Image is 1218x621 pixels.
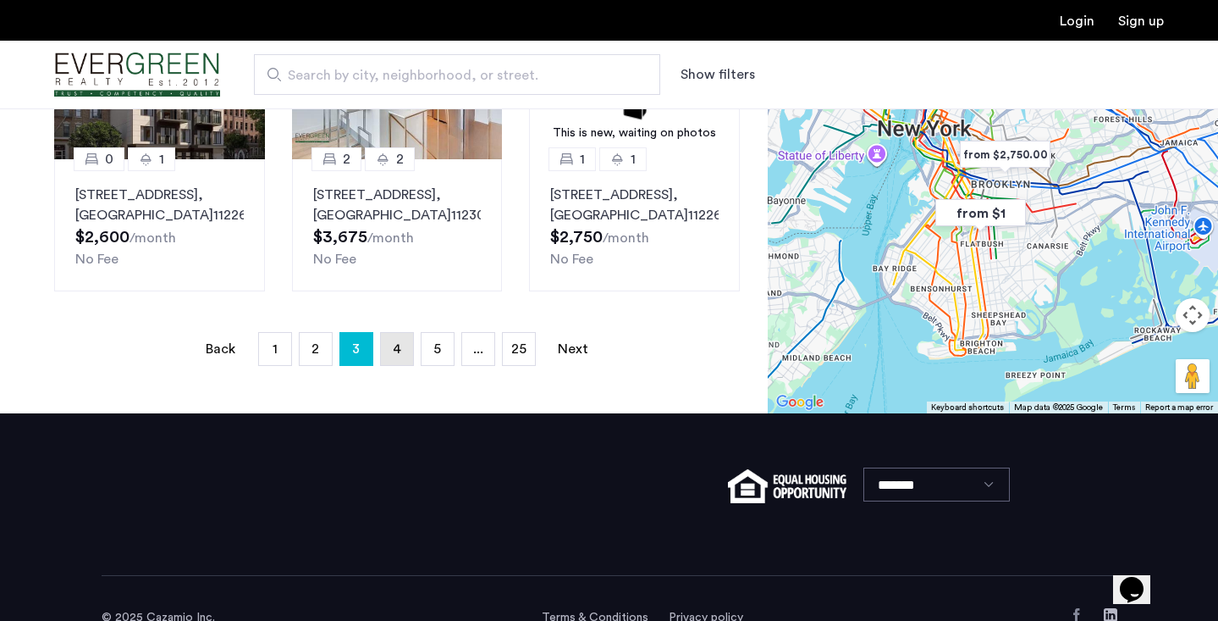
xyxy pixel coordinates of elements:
[580,149,585,169] span: 1
[159,149,164,169] span: 1
[929,194,1033,232] div: from $1
[1113,553,1167,604] iframe: chat widget
[433,342,441,356] span: 5
[352,335,360,363] span: 3
[550,252,593,266] span: No Fee
[75,229,130,246] span: $2,600
[1014,403,1103,412] span: Map data ©2025 Google
[273,342,278,356] span: 1
[105,149,113,169] span: 0
[311,342,319,356] span: 2
[1113,402,1135,413] a: Terms (opens in new tab)
[204,333,238,365] a: Back
[54,332,740,366] nav: Pagination
[343,149,350,169] span: 2
[1176,298,1210,332] button: Map camera controls
[511,342,526,356] span: 25
[54,43,220,107] img: logo
[863,468,1010,502] select: Language select
[473,342,483,356] span: ...
[288,65,613,86] span: Search by city, neighborhood, or street.
[681,64,755,85] button: Show or hide filters
[1118,14,1164,28] a: Registration
[550,229,603,246] span: $2,750
[54,159,265,291] a: 01[STREET_ADDRESS], [GEOGRAPHIC_DATA]11226No Fee
[537,125,731,142] div: This is new, waiting on photos
[292,159,503,291] a: 22[STREET_ADDRESS], [GEOGRAPHIC_DATA]11230No Fee
[1145,402,1213,413] a: Report a map error
[54,43,220,107] a: Cazamio Logo
[75,185,244,225] p: [STREET_ADDRESS] 11226
[728,469,846,503] img: equal-housing.png
[313,185,482,225] p: [STREET_ADDRESS] 11230
[529,159,740,291] a: 11[STREET_ADDRESS], [GEOGRAPHIC_DATA]11226No Fee
[1060,14,1094,28] a: Login
[603,231,649,245] sub: /month
[772,391,828,413] a: Open this area in Google Maps (opens a new window)
[556,333,590,365] a: Next
[313,252,356,266] span: No Fee
[130,231,176,245] sub: /month
[254,54,660,95] input: Apartment Search
[393,342,401,356] span: 4
[1176,359,1210,393] button: Drag Pegman onto the map to open Street View
[631,149,636,169] span: 1
[75,252,118,266] span: No Fee
[931,402,1004,413] button: Keyboard shortcuts
[367,231,414,245] sub: /month
[396,149,404,169] span: 2
[313,229,367,246] span: $3,675
[550,185,719,225] p: [STREET_ADDRESS] 11226
[772,391,828,413] img: Google
[953,136,1057,174] div: from $2,750.00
